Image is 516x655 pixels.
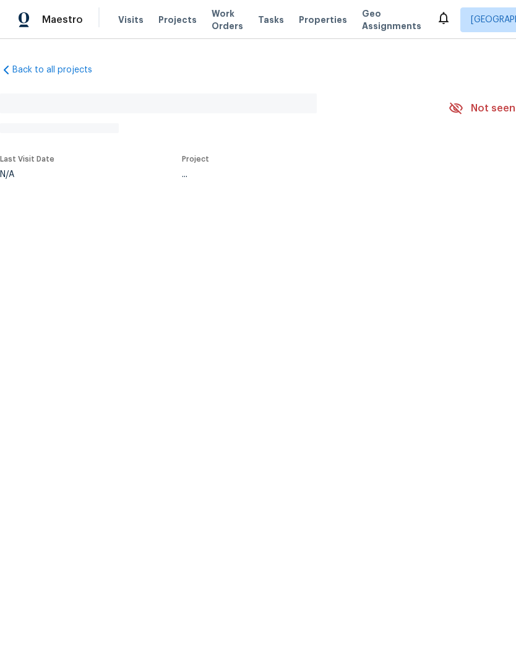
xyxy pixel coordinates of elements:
[42,14,83,26] span: Maestro
[118,14,144,26] span: Visits
[362,7,421,32] span: Geo Assignments
[182,170,419,179] div: ...
[158,14,197,26] span: Projects
[182,155,209,163] span: Project
[258,15,284,24] span: Tasks
[299,14,347,26] span: Properties
[212,7,243,32] span: Work Orders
